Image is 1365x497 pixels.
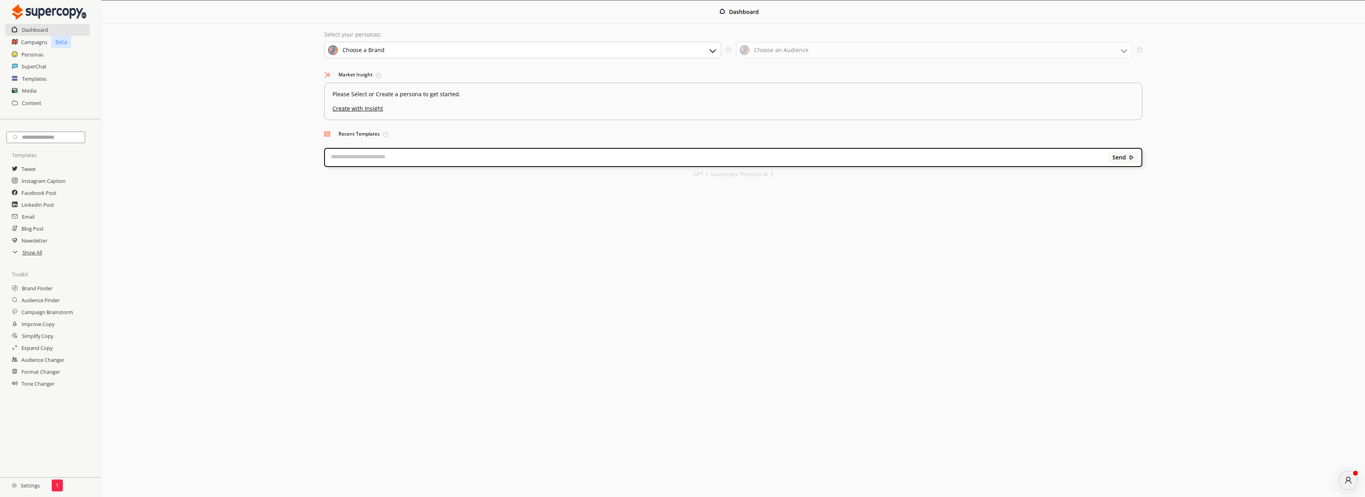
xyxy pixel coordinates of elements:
[1112,154,1126,161] b: Send
[12,4,86,20] img: Close
[719,8,725,14] img: Close
[729,8,759,16] b: Dashboard
[324,131,331,137] img: Popular Templates
[324,128,1142,140] h3: Recent Templates
[21,306,73,318] a: Campaign Brainstorm
[332,91,1134,97] p: Please Select or Create a persona to get started.
[726,47,731,52] img: Tooltip Icon
[21,294,60,306] a: Audience Finder
[754,47,809,53] div: Choose an Audience
[376,73,381,78] img: Tooltip Icon
[693,171,773,177] p: GPT + Supercopy Persona-AI 3
[21,223,44,235] a: Blog Post
[21,342,52,354] a: Expand Copy
[21,318,54,330] a: Improve Copy
[51,36,71,48] p: Beta
[1339,471,1358,490] div: atlas-message-author-avatar
[708,46,717,55] img: Dropdown Icon
[22,24,48,36] a: Dashboard
[342,47,385,53] div: Choose a Brand
[21,163,36,175] a: Tweet
[22,247,42,258] a: Show All
[21,354,64,366] a: Audience Changer
[324,72,331,78] img: Market Insight
[21,366,60,378] a: Format Changer
[21,36,47,48] a: Campaigns
[324,31,1142,38] p: Select your personas:
[1339,471,1358,490] button: atlas-launcher
[21,49,43,60] a: Personas
[21,60,47,72] a: SuperChat
[22,97,41,109] a: Content
[328,45,338,55] img: Brand Icon
[21,199,54,211] a: LinkedIn Post
[324,69,1142,81] h3: Market Insight
[383,132,388,137] img: Tooltip Icon
[332,101,1134,112] u: Create with Insight
[1137,47,1142,52] img: Tooltip Icon
[21,378,54,390] a: Tone Changer
[22,211,35,223] a: Email
[56,482,59,489] p: 1
[12,483,17,488] img: Close
[22,73,47,85] a: Templates
[22,282,52,294] a: Brand Finder
[22,330,53,342] a: Simplify Copy
[21,235,47,247] a: Newsletter
[21,187,56,199] a: Facebook Post
[22,85,37,97] a: Media
[1129,155,1134,160] img: Close
[1119,46,1129,55] img: Dropdown Icon
[740,45,749,55] img: Audience Icon
[21,175,66,187] a: Instagram Caption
